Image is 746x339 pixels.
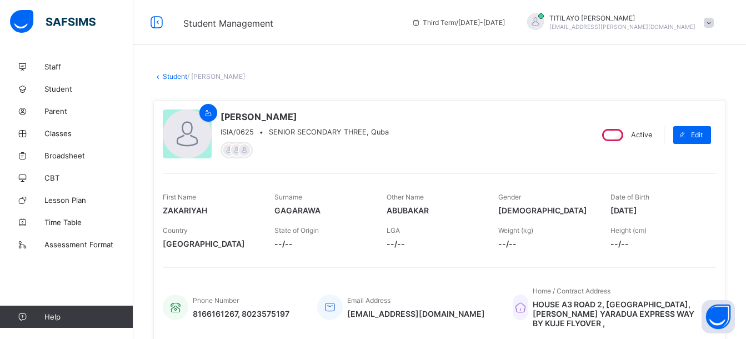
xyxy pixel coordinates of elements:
[498,226,533,235] span: Weight (kg)
[44,107,133,116] span: Parent
[163,72,187,81] a: Student
[193,309,289,318] span: 8166161267, 8023575197
[163,206,258,215] span: ZAKARIYAH
[516,13,719,32] div: TITILAYOSOYINKA
[10,10,96,33] img: safsims
[691,131,703,139] span: Edit
[44,240,133,249] span: Assessment Format
[610,206,705,215] span: [DATE]
[183,18,273,29] span: Student Management
[44,84,133,93] span: Student
[702,300,735,333] button: Open asap
[631,131,652,139] span: Active
[274,226,319,235] span: State of Origin
[193,296,239,305] span: Phone Number
[269,128,389,136] span: SENIOR SECONDARY THREE, Quba
[274,239,369,248] span: --/--
[221,111,389,122] span: [PERSON_NAME]
[274,193,302,201] span: Surname
[163,226,188,235] span: Country
[387,239,482,248] span: --/--
[44,196,133,205] span: Lesson Plan
[347,296,390,305] span: Email Address
[221,128,389,136] div: •
[610,193,649,201] span: Date of Birth
[533,287,610,295] span: Home / Contract Address
[387,226,400,235] span: LGA
[274,206,369,215] span: GAGARAWA
[163,193,196,201] span: First Name
[387,206,482,215] span: ABUBAKAR
[387,193,424,201] span: Other Name
[44,62,133,71] span: Staff
[44,129,133,138] span: Classes
[221,128,254,136] span: ISIA/0625
[44,173,133,182] span: CBT
[549,23,695,30] span: [EMAIL_ADDRESS][PERSON_NAME][DOMAIN_NAME]
[498,239,593,248] span: --/--
[549,14,695,22] span: TITILAYO [PERSON_NAME]
[498,206,593,215] span: [DEMOGRAPHIC_DATA]
[412,18,505,27] span: session/term information
[498,193,521,201] span: Gender
[347,309,485,318] span: [EMAIL_ADDRESS][DOMAIN_NAME]
[533,300,705,328] span: HOUSE A3 ROAD 2, [GEOGRAPHIC_DATA], [PERSON_NAME] YARADUA EXPRESS WAY BY KUJE FLYOVER ,
[44,151,133,160] span: Broadsheet
[187,72,245,81] span: / [PERSON_NAME]
[44,218,133,227] span: Time Table
[163,239,258,248] span: [GEOGRAPHIC_DATA]
[44,312,133,321] span: Help
[610,239,705,248] span: --/--
[610,226,647,235] span: Height (cm)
